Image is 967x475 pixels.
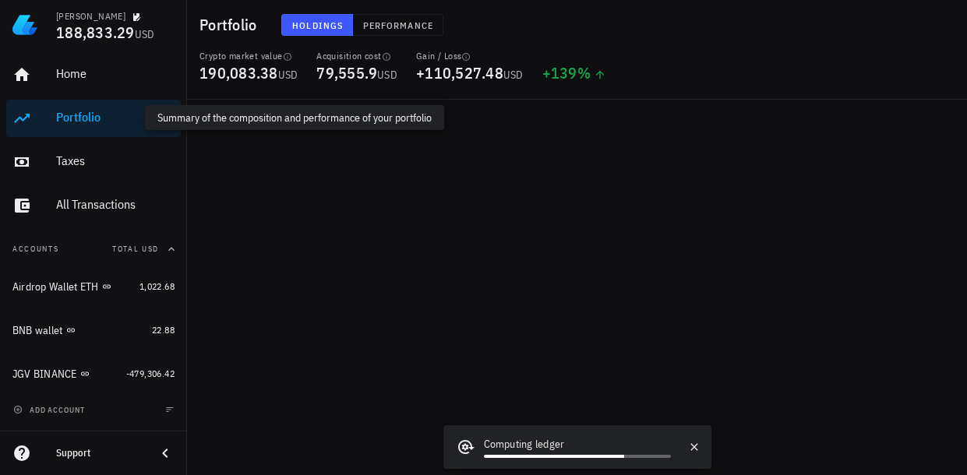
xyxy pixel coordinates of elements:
[377,68,397,82] span: USD
[12,12,37,37] img: LedgiFi
[416,50,524,62] div: Gain / Loss
[135,27,155,41] span: USD
[6,311,181,349] a: BNB wallet 22.88
[56,153,175,168] div: Taxes
[484,436,671,455] div: Computing ledger
[6,355,181,392] a: JGV BINANCE -479,306.42
[316,62,377,83] span: 79,555.9
[6,268,181,305] a: Airdrop Wallet ETH 1,022.68
[56,22,135,43] span: 188,833.29
[199,12,263,37] h1: Portfolio
[12,368,77,381] div: JGV BINANCE
[933,12,958,37] div: avatar
[542,65,607,81] div: +139
[199,50,298,62] div: Crypto market value
[139,280,175,292] span: 1,022.68
[291,19,343,31] span: Holdings
[56,10,125,23] div: [PERSON_NAME]
[12,280,99,294] div: Airdrop Wallet ETH
[353,14,443,36] button: Performance
[416,62,503,83] span: +110,527.48
[6,230,181,268] button: AccountsTotal USD
[6,56,181,93] a: Home
[56,197,175,212] div: All Transactions
[9,402,91,417] button: add account
[56,110,175,125] div: Portfolio
[112,244,159,254] span: Total USD
[16,405,85,415] span: add account
[56,447,143,459] div: Support
[577,62,591,83] span: %
[199,62,278,83] span: 190,083.38
[362,19,433,31] span: Performance
[6,100,181,137] a: Portfolio
[152,324,175,336] span: 22.88
[12,324,63,337] div: BNB wallet
[503,68,524,82] span: USD
[56,66,175,81] div: Home
[281,14,353,36] button: Holdings
[126,368,175,379] span: -479,306.42
[316,50,397,62] div: Acquisition cost
[6,143,181,181] a: Taxes
[6,187,181,224] a: All Transactions
[278,68,298,82] span: USD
